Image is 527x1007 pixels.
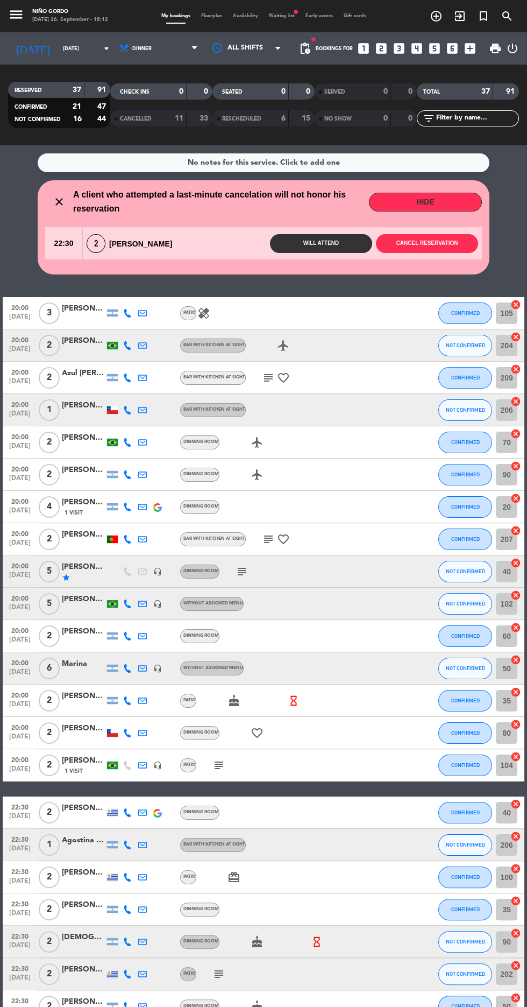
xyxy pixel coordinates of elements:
[183,407,245,412] span: BAR WITH KITCHEN AT SIGHT
[39,931,60,953] span: 2
[263,13,300,18] span: Waiting list
[451,633,480,639] span: CONFIRMED
[438,625,492,647] button: CONFIRMED
[6,365,33,378] span: 20:00
[6,539,33,552] span: [DATE]
[383,88,388,95] strong: 0
[8,38,58,59] i: [DATE]
[73,86,81,94] strong: 37
[501,10,514,23] i: search
[438,899,492,920] button: CONFIRMED
[277,371,290,384] i: favorite_border
[6,813,33,825] span: [DATE]
[510,622,521,633] i: cancel
[39,399,60,421] span: 1
[83,234,172,253] div: [PERSON_NAME]
[446,601,485,607] span: NOT CONFIRMED
[451,504,480,510] span: CONFIRMED
[6,974,33,987] span: [DATE]
[6,668,33,681] span: [DATE]
[97,115,108,123] strong: 44
[62,802,105,814] div: [PERSON_NAME]
[196,13,227,18] span: Floorplan
[262,371,275,384] i: subject
[251,935,263,948] i: cake
[39,367,60,389] span: 2
[6,475,33,487] span: [DATE]
[262,533,275,546] i: subject
[183,666,243,670] span: Without assigned menu
[477,10,490,23] i: turned_in_not
[62,561,105,573] div: [PERSON_NAME] vip
[510,928,521,939] i: cancel
[506,42,519,55] i: power_settings_new
[62,302,105,315] div: [PERSON_NAME]
[6,572,33,584] span: [DATE]
[438,335,492,356] button: NOT CONFIRMED
[510,525,521,536] i: cancel
[510,299,521,310] i: cancel
[6,495,33,507] span: 20:00
[39,690,60,712] span: 2
[15,117,61,122] span: NOT CONFIRMED
[39,755,60,776] span: 2
[6,430,33,442] span: 20:00
[6,833,33,845] span: 22:30
[510,461,521,471] i: cancel
[306,88,312,95] strong: 0
[179,88,183,95] strong: 0
[251,436,263,449] i: airplanemode_active
[15,88,42,93] span: RESERVED
[45,227,82,259] span: 22:30
[451,698,480,703] span: CONFIRMED
[374,41,388,55] i: looks_two
[6,865,33,877] span: 22:30
[324,116,352,122] span: NO SHOW
[39,561,60,582] span: 5
[175,115,183,122] strong: 11
[6,701,33,713] span: [DATE]
[188,157,340,169] div: No notes for this service. Click to add one
[510,364,521,375] i: cancel
[451,874,480,880] span: CONFIRMED
[438,399,492,421] button: NOT CONFIRMED
[6,636,33,649] span: [DATE]
[39,625,60,647] span: 2
[277,339,290,352] i: airplanemode_active
[153,809,162,818] img: google-logo.png
[293,9,299,15] span: fiber_manual_record
[183,375,245,379] span: BAR WITH KITCHEN AT SIGHT
[120,116,152,122] span: CANCELLED
[510,896,521,906] i: cancel
[310,36,317,43] span: fiber_manual_record
[183,763,196,767] span: PATIO
[183,907,219,911] span: DINNING ROOM
[39,432,60,453] span: 2
[438,367,492,389] button: CONFIRMED
[212,759,225,772] i: subject
[438,722,492,744] button: CONFIRMED
[183,601,243,605] span: Without assigned menu
[62,464,105,476] div: [PERSON_NAME]
[6,733,33,745] span: [DATE]
[445,41,459,55] i: looks_6
[6,656,33,668] span: 20:00
[62,593,105,605] div: [PERSON_NAME]
[435,112,518,124] input: Filter by name...
[62,625,105,638] div: [PERSON_NAME] [PERSON_NAME]
[6,765,33,778] span: [DATE]
[62,335,105,347] div: [PERSON_NAME]
[451,310,480,316] span: CONFIRMED
[6,591,33,604] span: 20:00
[183,698,196,702] span: PATIO
[183,343,245,347] span: BAR WITH KITCHEN AT SIGHT
[39,496,60,518] span: 4
[6,527,33,539] span: 20:00
[451,762,480,768] span: CONFIRMED
[423,89,440,95] span: TOTAL
[6,624,33,636] span: 20:00
[451,375,480,381] span: CONFIRMED
[510,687,521,698] i: cancel
[376,234,478,253] button: Cancel reservation
[481,88,490,95] strong: 37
